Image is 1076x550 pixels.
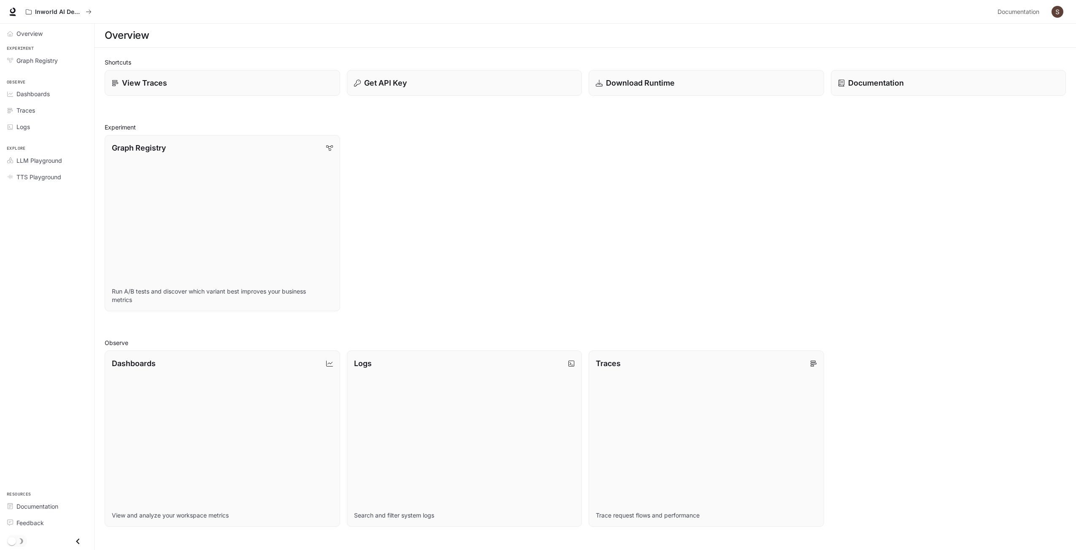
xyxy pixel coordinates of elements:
[16,106,35,115] span: Traces
[8,536,16,545] span: Dark mode toggle
[112,287,333,304] p: Run A/B tests and discover which variant best improves your business metrics
[596,511,817,520] p: Trace request flows and performance
[3,170,91,184] a: TTS Playground
[354,511,575,520] p: Search and filter system logs
[105,338,1066,347] h2: Observe
[16,502,58,511] span: Documentation
[68,533,87,550] button: Close drawer
[112,511,333,520] p: View and analyze your workspace metrics
[1049,3,1066,20] button: User avatar
[3,86,91,101] a: Dashboards
[606,77,675,89] p: Download Runtime
[105,135,340,311] a: Graph RegistryRun A/B tests and discover which variant best improves your business metrics
[105,123,1066,132] h2: Experiment
[122,77,167,89] p: View Traces
[831,70,1066,96] a: Documentation
[589,350,824,527] a: TracesTrace request flows and performance
[16,29,43,38] span: Overview
[16,89,50,98] span: Dashboards
[3,119,91,134] a: Logs
[112,142,166,154] p: Graph Registry
[1052,6,1063,18] img: User avatar
[105,27,149,44] h1: Overview
[848,77,904,89] p: Documentation
[105,58,1066,67] h2: Shortcuts
[112,358,156,369] p: Dashboards
[3,103,91,118] a: Traces
[589,70,824,96] a: Download Runtime
[347,70,582,96] button: Get API Key
[3,499,91,514] a: Documentation
[105,350,340,527] a: DashboardsView and analyze your workspace metrics
[16,56,58,65] span: Graph Registry
[16,518,44,527] span: Feedback
[16,173,61,181] span: TTS Playground
[3,515,91,530] a: Feedback
[3,26,91,41] a: Overview
[347,350,582,527] a: LogsSearch and filter system logs
[998,7,1039,17] span: Documentation
[596,358,621,369] p: Traces
[994,3,1046,20] a: Documentation
[16,156,62,165] span: LLM Playground
[22,3,95,20] button: All workspaces
[105,70,340,96] a: View Traces
[3,53,91,68] a: Graph Registry
[364,77,407,89] p: Get API Key
[354,358,372,369] p: Logs
[3,153,91,168] a: LLM Playground
[16,122,30,131] span: Logs
[35,8,82,16] p: Inworld AI Demos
